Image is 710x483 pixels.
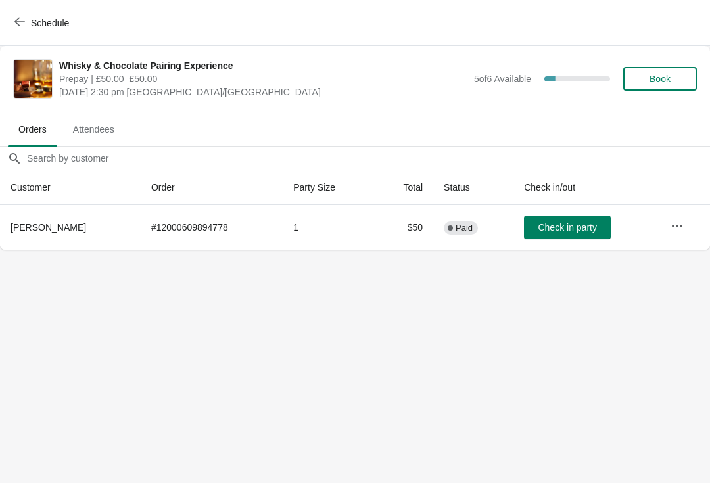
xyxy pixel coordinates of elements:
[26,147,710,170] input: Search by customer
[141,170,283,205] th: Order
[62,118,125,141] span: Attendees
[433,170,513,205] th: Status
[538,222,596,233] span: Check in party
[31,18,69,28] span: Schedule
[650,74,671,84] span: Book
[456,223,473,233] span: Paid
[59,72,467,85] span: Prepay | £50.00–£50.00
[14,60,52,98] img: Whisky & Chocolate Pairing Experience
[375,170,434,205] th: Total
[283,170,374,205] th: Party Size
[623,67,697,91] button: Book
[141,205,283,250] td: # 12000609894778
[375,205,434,250] td: $50
[513,170,660,205] th: Check in/out
[283,205,374,250] td: 1
[11,222,86,233] span: [PERSON_NAME]
[59,59,467,72] span: Whisky & Chocolate Pairing Experience
[7,11,80,35] button: Schedule
[8,118,57,141] span: Orders
[59,85,467,99] span: [DATE] 2:30 pm [GEOGRAPHIC_DATA]/[GEOGRAPHIC_DATA]
[524,216,611,239] button: Check in party
[474,74,531,84] span: 5 of 6 Available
